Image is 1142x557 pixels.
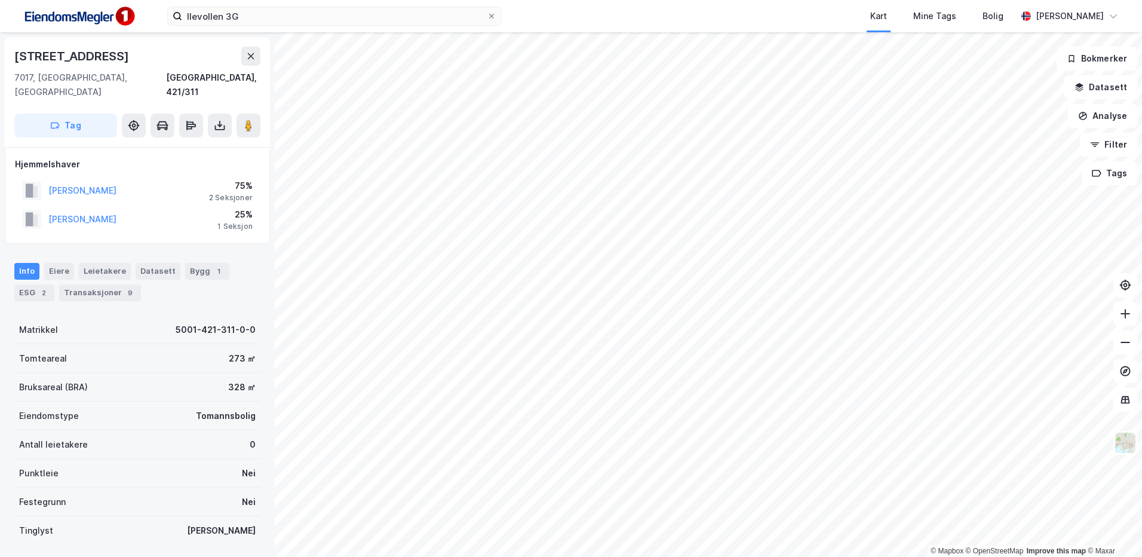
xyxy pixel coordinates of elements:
[1068,104,1137,128] button: Analyse
[242,495,256,509] div: Nei
[14,71,166,99] div: 7017, [GEOGRAPHIC_DATA], [GEOGRAPHIC_DATA]
[1082,161,1137,185] button: Tags
[15,157,260,172] div: Hjemmelshaver
[19,351,67,366] div: Tomteareal
[19,3,139,30] img: F4PB6Px+NJ5v8B7XTbfpPpyloAAAAASUVORK5CYII=
[59,284,141,301] div: Transaksjoner
[19,495,66,509] div: Festegrunn
[14,47,131,66] div: [STREET_ADDRESS]
[1114,431,1137,454] img: Z
[19,466,59,481] div: Punktleie
[14,114,117,137] button: Tag
[1027,547,1086,555] a: Improve this map
[1057,47,1137,71] button: Bokmerker
[1036,9,1104,23] div: [PERSON_NAME]
[966,547,1024,555] a: OpenStreetMap
[1082,500,1142,557] div: Kontrollprogram for chat
[14,284,54,301] div: ESG
[182,7,487,25] input: Søk på adresse, matrikkel, gårdeiere, leietakere eller personer
[209,179,253,193] div: 75%
[166,71,260,99] div: [GEOGRAPHIC_DATA], 421/311
[38,287,50,299] div: 2
[185,263,229,280] div: Bygg
[870,9,887,23] div: Kart
[124,287,136,299] div: 9
[14,263,39,280] div: Info
[983,9,1003,23] div: Bolig
[44,263,74,280] div: Eiere
[1082,500,1142,557] iframe: Chat Widget
[19,323,58,337] div: Matrikkel
[931,547,963,555] a: Mapbox
[913,9,956,23] div: Mine Tags
[136,263,180,280] div: Datasett
[19,437,88,452] div: Antall leietakere
[187,524,256,538] div: [PERSON_NAME]
[19,409,79,423] div: Eiendomstype
[217,207,253,222] div: 25%
[1064,75,1137,99] button: Datasett
[228,380,256,394] div: 328 ㎡
[213,265,225,277] div: 1
[1080,133,1137,157] button: Filter
[229,351,256,366] div: 273 ㎡
[250,437,256,452] div: 0
[19,524,53,538] div: Tinglyst
[217,222,253,231] div: 1 Seksjon
[176,323,256,337] div: 5001-421-311-0-0
[242,466,256,481] div: Nei
[196,409,256,423] div: Tomannsbolig
[209,193,253,203] div: 2 Seksjoner
[79,263,131,280] div: Leietakere
[19,380,88,394] div: Bruksareal (BRA)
